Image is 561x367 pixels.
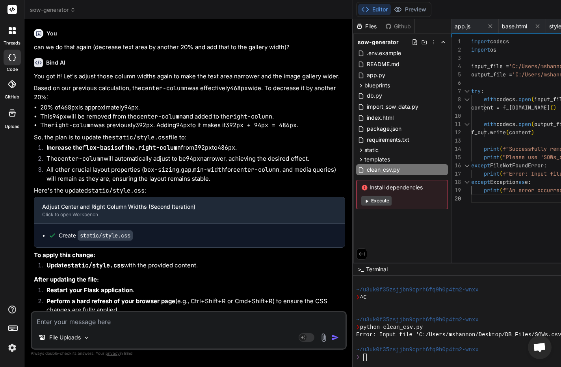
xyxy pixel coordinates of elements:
[490,162,544,169] span: FileNotFoundError
[496,96,518,103] span: codecs.
[451,186,461,195] div: 19
[5,123,20,130] label: Upload
[382,22,414,30] div: Github
[451,153,461,161] div: 15
[471,104,550,111] span: content = f_[DOMAIN_NAME]
[31,350,347,357] p: Always double-check its answers. Your in Bind
[471,38,490,45] span: import
[451,70,461,79] div: 5
[356,354,360,361] span: ❯
[451,170,461,178] div: 17
[144,166,179,174] code: box-sizing
[366,124,402,133] span: package.json
[67,261,124,269] code: static/style.css
[500,145,503,152] span: (
[484,154,500,161] span: print
[500,154,503,161] span: (
[356,294,360,301] span: ❯
[366,135,410,145] span: requirements.txt
[49,334,81,341] p: File Uploads
[176,121,190,129] code: 94px
[30,6,76,14] span: sow-generator
[34,72,345,81] p: You got it! Let's adjust those column widths again to make the text area narrower and the image g...
[7,66,18,73] label: code
[40,103,345,112] li: 20% of is approximately .
[462,120,472,128] div: Click to collapse the range.
[490,38,509,45] span: codecs
[451,87,461,95] div: 7
[484,120,496,128] span: with
[451,62,461,70] div: 4
[462,178,472,186] div: Click to collapse the range.
[451,195,461,203] div: 20
[34,43,345,52] p: can we do that again (decrease text area by another 20% and add that to the gallery width)?
[366,265,388,273] span: Terminal
[40,121,345,130] li: The was previously . Adding to it makes it .
[230,84,248,92] code: 468px
[471,178,490,185] span: except
[528,335,552,359] a: Open chat
[40,165,345,183] li: All other crucial layout properties ( , , for , and media queries) will remain as they are, ensur...
[356,346,479,354] span: ~/u3uk0f35zsjjbn9cprh6fq9h0p4tm2-wnxx
[550,104,553,111] span: (
[78,230,133,241] code: static/style.css
[525,178,528,185] span: e
[331,334,339,341] img: icon
[46,59,65,67] h6: Bind AI
[358,4,391,15] button: Editor
[194,144,212,152] code: 392px
[462,161,472,170] div: Click to collapse the range.
[366,113,394,122] span: index.html
[52,113,67,120] code: 94px
[544,162,547,169] span: :
[34,251,95,259] strong: To apply this change:
[42,203,324,211] div: Adjust Center and Right Column Widths (Second Iteration)
[46,144,181,151] strong: Increase the of the
[366,70,386,80] span: app.py
[319,333,328,342] img: attachment
[490,46,496,53] span: os
[471,63,509,70] span: input_file =
[451,46,461,54] div: 2
[34,84,345,102] p: Based on our previous calculation, the was effectively wide. To decrease it by another 20%:
[451,104,461,112] div: 9
[112,133,169,141] code: static/style.css
[471,162,490,169] span: except
[462,87,472,95] div: Click to collapse the range.
[88,187,145,195] code: static/style.css
[451,145,461,153] div: 14
[186,155,200,163] code: 94px
[353,22,382,30] div: Files
[484,96,496,103] span: with
[490,178,518,185] span: Exception
[226,121,297,129] code: 392px + 94px = 486px
[137,113,183,120] code: center-column
[484,145,500,152] span: print
[82,144,118,152] code: flex-basis
[181,166,191,174] code: gap
[471,87,481,95] span: try
[358,265,364,273] span: >_
[451,161,461,170] div: 16
[451,79,461,87] div: 6
[40,143,345,154] li: from to .
[83,334,90,341] img: Pick Models
[451,128,461,137] div: 12
[40,286,345,297] li: .
[502,22,527,30] span: base.html
[34,133,345,142] p: So, the plan is to update the file to:
[531,129,534,136] span: )
[46,30,57,37] h6: You
[451,54,461,62] div: 3
[46,261,124,269] strong: Update
[471,71,512,78] span: output_file =
[5,94,19,100] label: GitHub
[451,137,461,145] div: 13
[364,146,379,154] span: static
[356,324,360,331] span: ❯
[528,178,531,185] span: :
[46,297,175,305] strong: Perform a hard refresh of your browser page
[193,166,225,174] code: min-width
[471,129,506,136] span: f_out.write
[51,121,94,129] code: right-column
